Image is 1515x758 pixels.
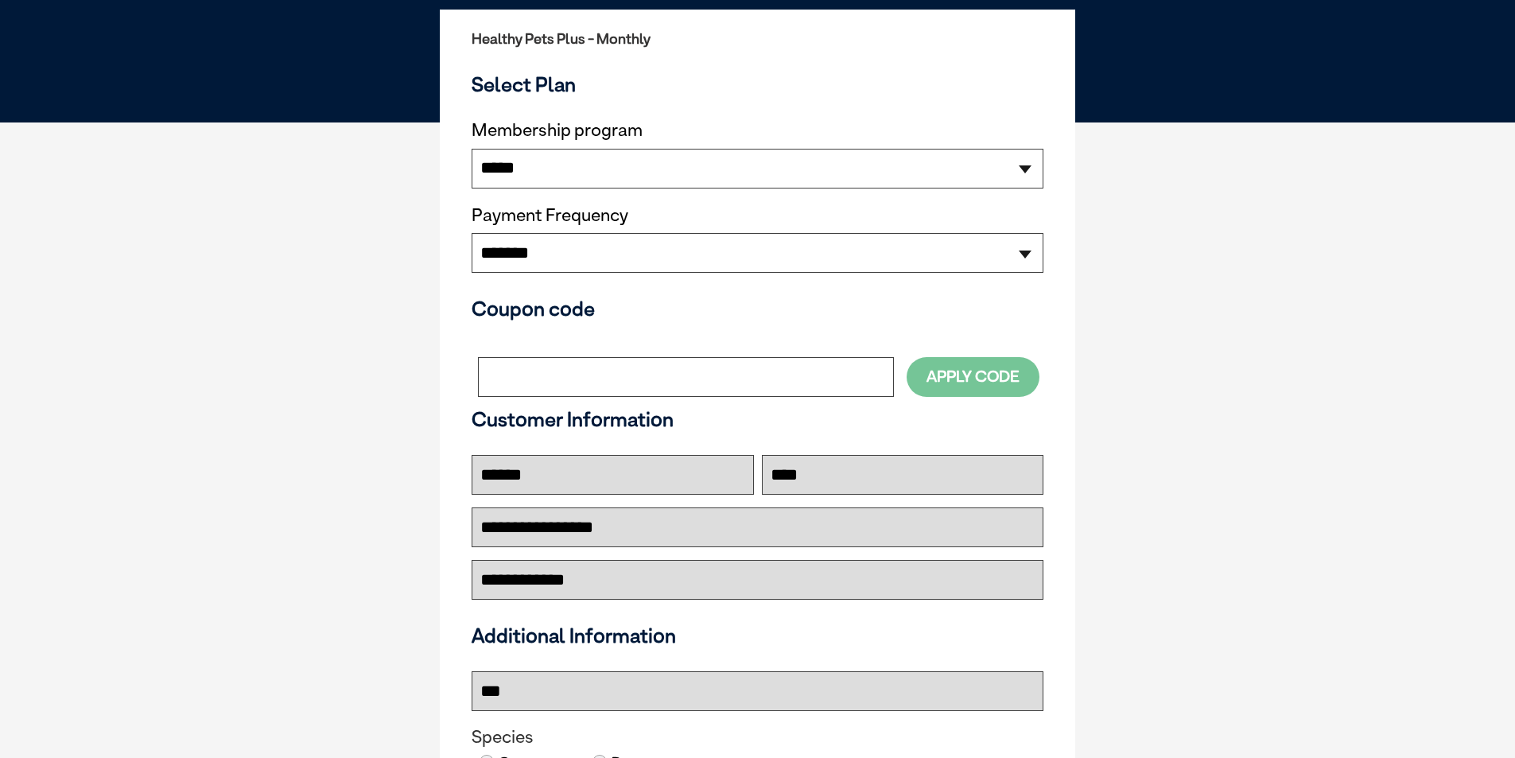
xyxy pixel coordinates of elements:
[472,727,1043,748] legend: Species
[472,407,1043,431] h3: Customer Information
[472,72,1043,96] h3: Select Plan
[465,624,1050,647] h3: Additional Information
[472,205,628,226] label: Payment Frequency
[907,357,1039,396] button: Apply Code
[472,31,1043,47] h2: Healthy Pets Plus - Monthly
[472,297,1043,321] h3: Coupon code
[472,120,1043,141] label: Membership program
